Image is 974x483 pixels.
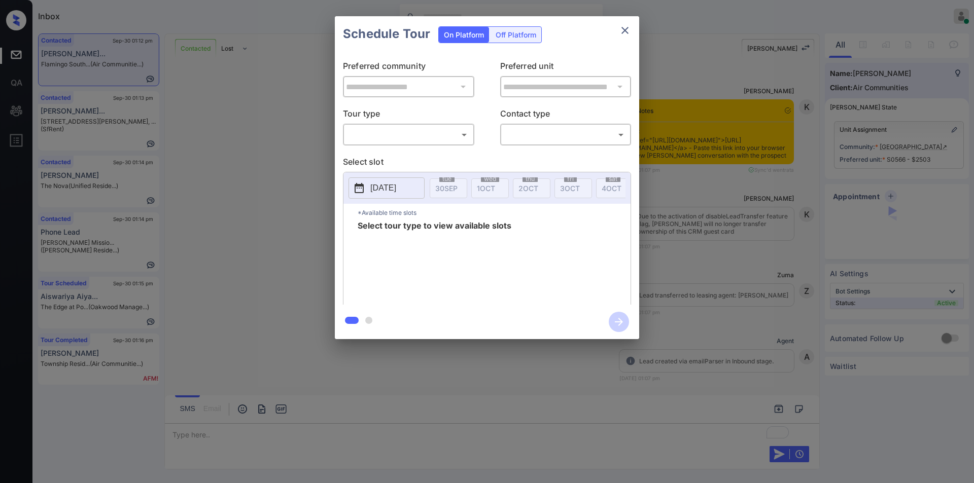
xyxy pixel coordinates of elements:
[615,20,635,41] button: close
[343,60,474,76] p: Preferred community
[500,60,632,76] p: Preferred unit
[500,107,632,124] p: Contact type
[343,107,474,124] p: Tour type
[370,182,396,194] p: [DATE]
[358,221,511,303] span: Select tour type to view available slots
[439,27,489,43] div: On Platform
[349,177,425,199] button: [DATE]
[343,156,631,172] p: Select slot
[335,16,438,52] h2: Schedule Tour
[491,27,541,43] div: Off Platform
[358,204,631,221] p: *Available time slots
